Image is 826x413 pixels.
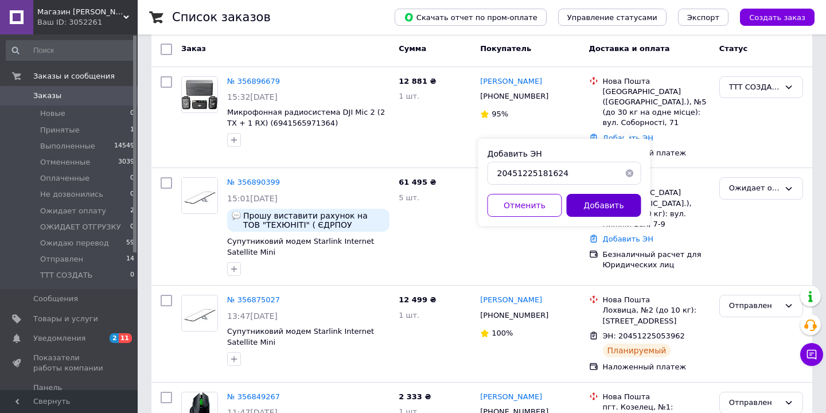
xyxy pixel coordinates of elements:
span: 0 [130,189,134,200]
span: Магазин Техники и Гаджетов [37,7,123,17]
span: ТТТ СОЗДАТЬ [40,270,93,280]
span: Оплаченные [40,173,89,184]
a: Добавить ЭН [603,134,653,142]
span: 11 [119,333,132,343]
span: Показатели работы компании [33,353,106,373]
span: 3039 [118,157,134,167]
span: 0 [130,108,134,119]
span: Новые [40,108,65,119]
span: 13:47[DATE] [227,311,278,321]
span: 0 [130,270,134,280]
div: Отправлен [729,300,780,312]
span: 15:01[DATE] [227,194,278,203]
span: 1 шт. [399,92,419,100]
span: 2 333 ₴ [399,392,431,401]
span: 12 881 ₴ [399,77,436,85]
span: 2 [130,206,134,216]
a: Фото товару [181,76,218,113]
span: Статус [719,44,748,53]
a: Фото товару [181,295,218,332]
span: Уведомления [33,333,85,344]
span: Скачать отчет по пром-оплате [404,12,537,22]
span: 0 [130,222,134,232]
span: Ожидает оплату [40,206,106,216]
span: Создать заказ [749,13,805,22]
img: Фото товару [182,178,217,213]
span: 2 [110,333,119,343]
div: Нова Пошта [603,177,710,188]
span: 61 495 ₴ [399,178,436,186]
img: Фото товару [182,295,217,331]
span: ЭН: 20451225053962 [603,332,685,340]
span: 14 [126,254,134,264]
span: 95% [492,110,508,118]
div: Лохвица, №2 (до 10 кг): [STREET_ADDRESS] [603,305,710,326]
a: [PERSON_NAME] [480,295,542,306]
a: Добавить ЭН [603,235,653,243]
div: ТТТ СОЗДАТЬ [729,81,780,93]
h1: Список заказов [172,10,271,24]
a: № 356875027 [227,295,280,304]
span: 59 [126,238,134,248]
a: [PERSON_NAME] [480,76,542,87]
span: 14549 [114,141,134,151]
a: [PERSON_NAME] [480,392,542,403]
a: № 356890399 [227,178,280,186]
div: Ожидает оплату [729,182,780,194]
span: 15:32[DATE] [227,92,278,102]
span: Сообщения [33,294,78,304]
label: Добавить ЭН [488,149,542,158]
div: [GEOGRAPHIC_DATA] ([GEOGRAPHIC_DATA].), №308 (до 30 кг): вул. Нижній Вал, 7-9 [603,188,710,229]
a: № 356896679 [227,77,280,85]
span: Микрофонная радиосистема DJI Mic 2 (2 TX + 1 RX) (6941565971364) [227,108,385,127]
div: Нова Пошта [603,392,710,402]
span: 1 шт. [399,311,419,320]
span: ОЖИДАЕТ ОТГРУЗКУ [40,222,121,232]
span: 100% [492,329,513,337]
span: Ожидаю перевод [40,238,109,248]
span: [PHONE_NUMBER] [480,92,548,100]
span: Заказ [181,44,206,53]
button: Добавить [567,194,641,217]
div: Наложенный платеж [603,148,710,158]
span: Управление статусами [567,13,657,22]
div: Наложенный платеж [603,362,710,372]
span: Отправлен [40,254,83,264]
span: Выполненные [40,141,95,151]
span: Принятые [40,125,80,135]
button: Управление статусами [558,9,667,26]
span: Экспорт [687,13,719,22]
span: Заказы [33,91,61,101]
div: [GEOGRAPHIC_DATA] ([GEOGRAPHIC_DATA].), №5 (до 30 кг на одне місце): вул. Соборності, 71 [603,87,710,128]
a: № 356849267 [227,392,280,401]
div: Планируемый [603,344,671,357]
span: Доставка и оплата [589,44,670,53]
button: Чат с покупателем [800,343,823,366]
div: Безналичный расчет для Юридических лиц [603,250,710,270]
div: Нова Пошта [603,76,710,87]
span: Не дозвонились [40,189,103,200]
span: 12 499 ₴ [399,295,436,304]
span: Покупатель [480,44,531,53]
img: Фото товару [182,77,217,112]
button: Создать заказ [740,9,815,26]
span: 1 [130,125,134,135]
span: Товары и услуги [33,314,98,324]
button: Отменить [488,194,562,217]
span: Панель управления [33,383,106,403]
a: Фото товару [181,177,218,214]
img: :speech_balloon: [232,211,241,220]
button: Экспорт [678,9,728,26]
span: Отмененные [40,157,90,167]
div: Ваш ID: 3052261 [37,17,138,28]
span: 0 [130,173,134,184]
button: Очистить [618,162,641,185]
a: Супутниковий модем Starlink Internet Satellite Mini [227,237,374,256]
span: [PHONE_NUMBER] [480,311,548,320]
input: Поиск [6,40,135,61]
span: Прошу виставити рахунок на ТОВ "TEXЮНІТІ" ( ЄДРПОУ 45870753),оплату за доставку включити у замовл... [243,211,385,229]
button: Скачать отчет по пром-оплате [395,9,547,26]
span: 5 шт. [399,193,419,202]
span: Сумма [399,44,426,53]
